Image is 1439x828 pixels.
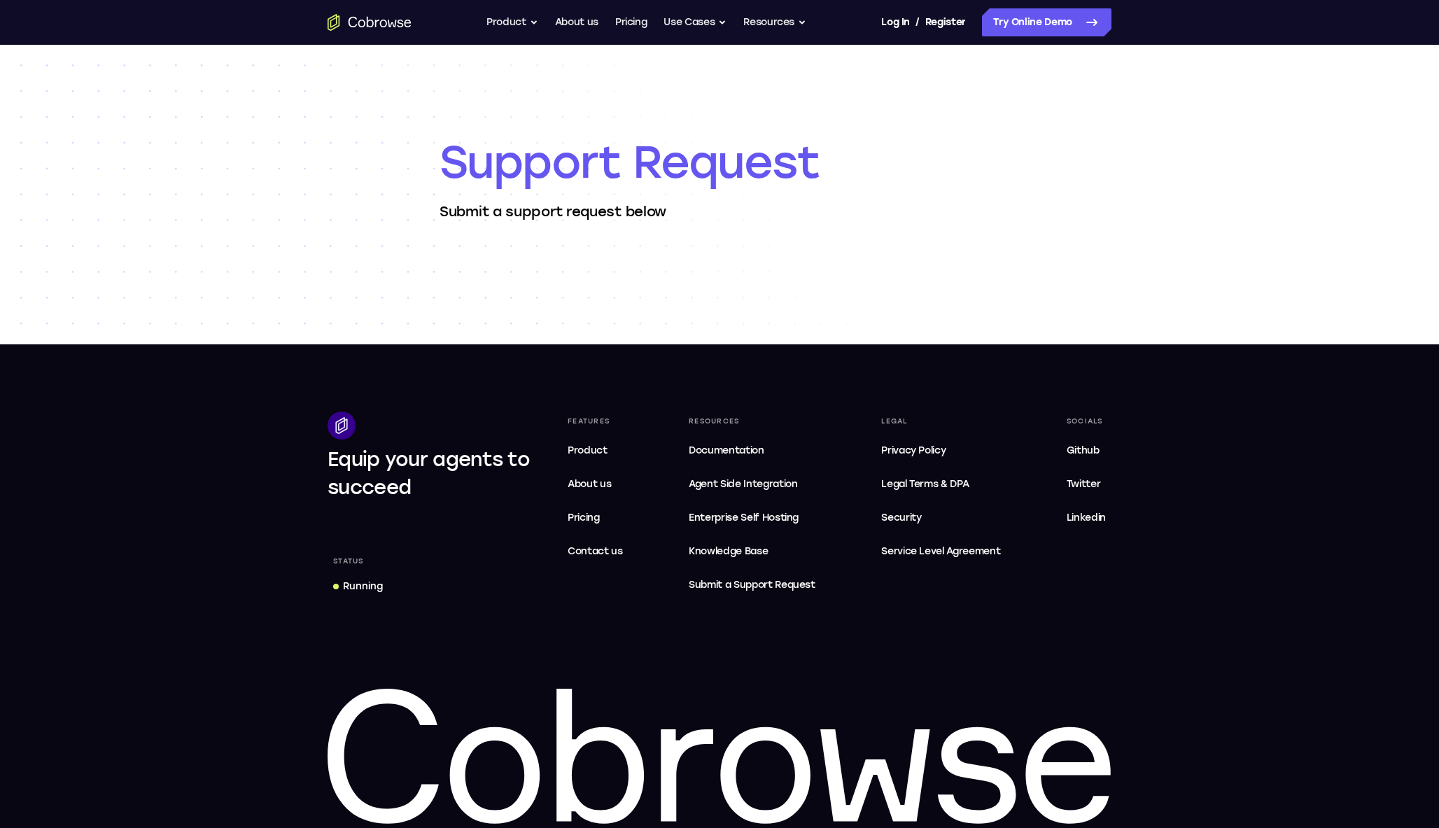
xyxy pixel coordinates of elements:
[568,545,623,557] span: Contact us
[1067,512,1106,524] span: Linkedin
[915,14,920,31] span: /
[881,8,909,36] a: Log In
[1067,444,1100,456] span: Github
[568,512,600,524] span: Pricing
[568,444,608,456] span: Product
[881,512,921,524] span: Security
[555,8,598,36] a: About us
[683,470,821,498] a: Agent Side Integration
[683,504,821,532] a: Enterprise Self Hosting
[328,14,412,31] a: Go to the home page
[876,412,1006,431] div: Legal
[876,538,1006,566] a: Service Level Agreement
[881,478,969,490] span: Legal Terms & DPA
[982,8,1111,36] a: Try Online Demo
[562,437,629,465] a: Product
[328,447,530,499] span: Equip your agents to succeed
[486,8,538,36] button: Product
[925,8,966,36] a: Register
[562,538,629,566] a: Contact us
[328,574,388,599] a: Running
[1061,412,1111,431] div: Socials
[689,510,815,526] span: Enterprise Self Hosting
[683,437,821,465] a: Documentation
[562,470,629,498] a: About us
[876,504,1006,532] a: Security
[1067,478,1101,490] span: Twitter
[343,580,383,594] div: Running
[689,444,764,456] span: Documentation
[1061,504,1111,532] a: Linkedin
[876,437,1006,465] a: Privacy Policy
[689,545,768,557] span: Knowledge Base
[689,577,815,594] span: Submit a Support Request
[328,552,370,571] div: Status
[683,538,821,566] a: Knowledge Base
[568,478,611,490] span: About us
[743,8,806,36] button: Resources
[683,571,821,599] a: Submit a Support Request
[876,470,1006,498] a: Legal Terms & DPA
[881,543,1000,560] span: Service Level Agreement
[562,504,629,532] a: Pricing
[881,444,946,456] span: Privacy Policy
[664,8,726,36] button: Use Cases
[562,412,629,431] div: Features
[440,134,999,190] h1: Support Request
[689,476,815,493] span: Agent Side Integration
[1061,470,1111,498] a: Twitter
[683,412,821,431] div: Resources
[1061,437,1111,465] a: Github
[440,202,999,221] p: Submit a support request below
[615,8,647,36] a: Pricing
